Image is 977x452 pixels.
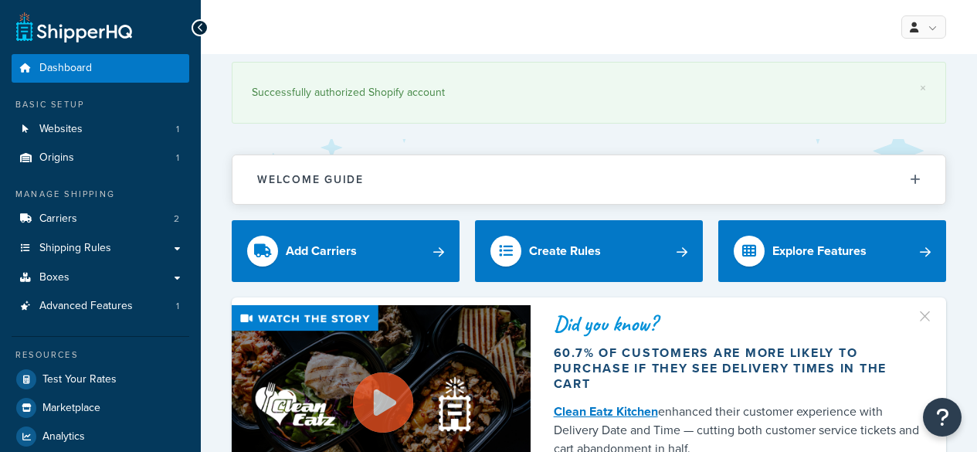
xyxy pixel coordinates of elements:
li: Origins [12,144,189,172]
div: Did you know? [554,313,923,335]
button: Open Resource Center [923,398,962,437]
a: Advanced Features1 [12,292,189,321]
a: Clean Eatz Kitchen [554,403,658,420]
span: 1 [176,123,179,136]
h2: Welcome Guide [257,174,364,185]
span: 2 [174,212,179,226]
a: Websites1 [12,115,189,144]
span: Analytics [42,430,85,444]
span: Origins [39,151,74,165]
a: Dashboard [12,54,189,83]
a: Explore Features [718,220,946,282]
div: Successfully authorized Shopify account [252,82,926,104]
span: Marketplace [42,402,100,415]
a: Boxes [12,263,189,292]
button: Welcome Guide [232,155,945,204]
span: Shipping Rules [39,242,111,255]
span: Advanced Features [39,300,133,313]
div: Manage Shipping [12,188,189,201]
a: Shipping Rules [12,234,189,263]
span: 1 [176,300,179,313]
a: Create Rules [475,220,703,282]
span: Boxes [39,271,70,284]
a: Add Carriers [232,220,460,282]
div: Resources [12,348,189,362]
div: Create Rules [529,240,601,262]
span: Test Your Rates [42,373,117,386]
span: Carriers [39,212,77,226]
span: Websites [39,123,83,136]
a: Carriers2 [12,205,189,233]
li: Advanced Features [12,292,189,321]
a: Origins1 [12,144,189,172]
a: Marketplace [12,394,189,422]
li: Carriers [12,205,189,233]
span: Dashboard [39,62,92,75]
div: Add Carriers [286,240,357,262]
li: Websites [12,115,189,144]
div: Explore Features [772,240,867,262]
a: Analytics [12,423,189,450]
div: 60.7% of customers are more likely to purchase if they see delivery times in the cart [554,345,923,392]
span: 1 [176,151,179,165]
a: Test Your Rates [12,365,189,393]
a: × [920,82,926,94]
div: Basic Setup [12,98,189,111]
